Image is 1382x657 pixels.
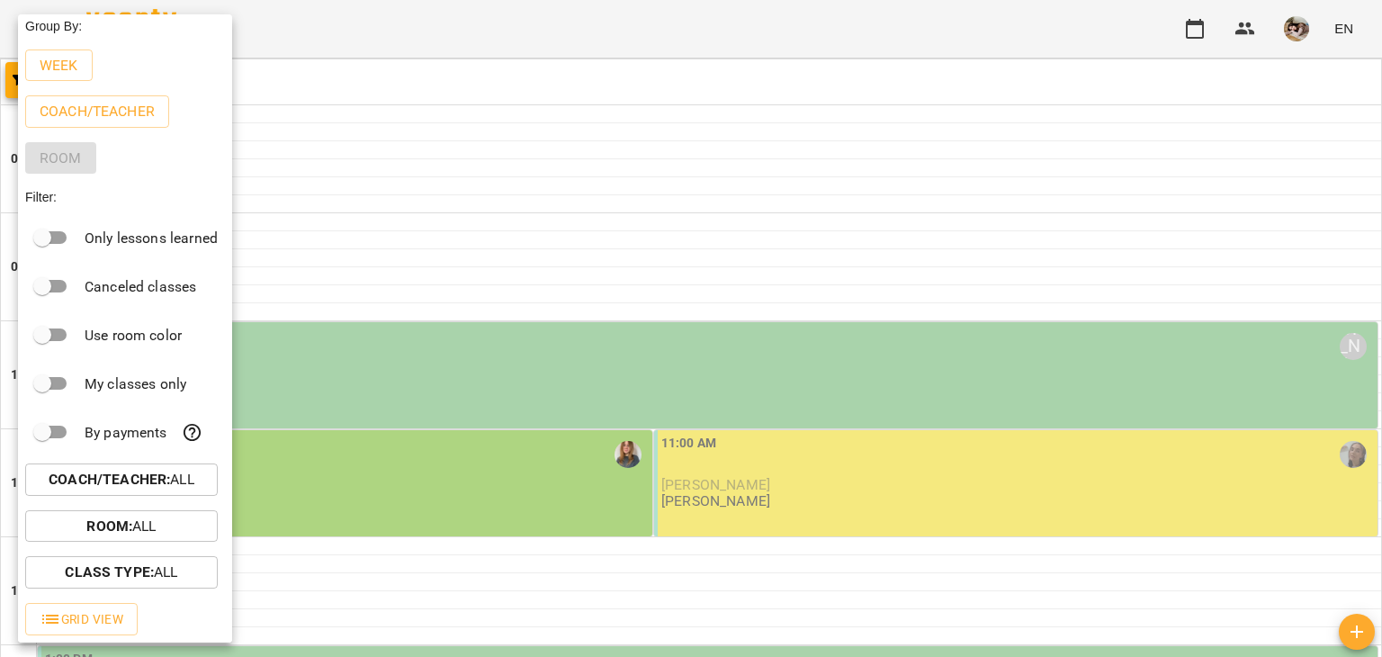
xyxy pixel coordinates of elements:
[40,55,78,76] p: Week
[25,556,218,589] button: Class Type:All
[85,373,186,395] p: My classes only
[85,228,218,249] p: Only lessons learned
[65,562,177,583] p: All
[65,563,154,580] b: Class Type :
[25,49,93,82] button: Week
[40,608,123,630] span: Grid View
[85,325,182,346] p: Use room color
[25,510,218,543] button: Room:All
[25,95,169,128] button: Coach/Teacher
[25,603,138,635] button: Grid View
[49,471,170,488] b: Coach/Teacher :
[40,101,155,122] p: Coach/Teacher
[49,469,194,490] p: All
[86,516,156,537] p: All
[85,422,167,444] p: By payments
[25,463,218,496] button: Coach/Teacher:All
[18,10,232,42] div: Group By:
[18,181,232,213] div: Filter:
[86,517,132,535] b: Room :
[85,276,196,298] p: Canceled classes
